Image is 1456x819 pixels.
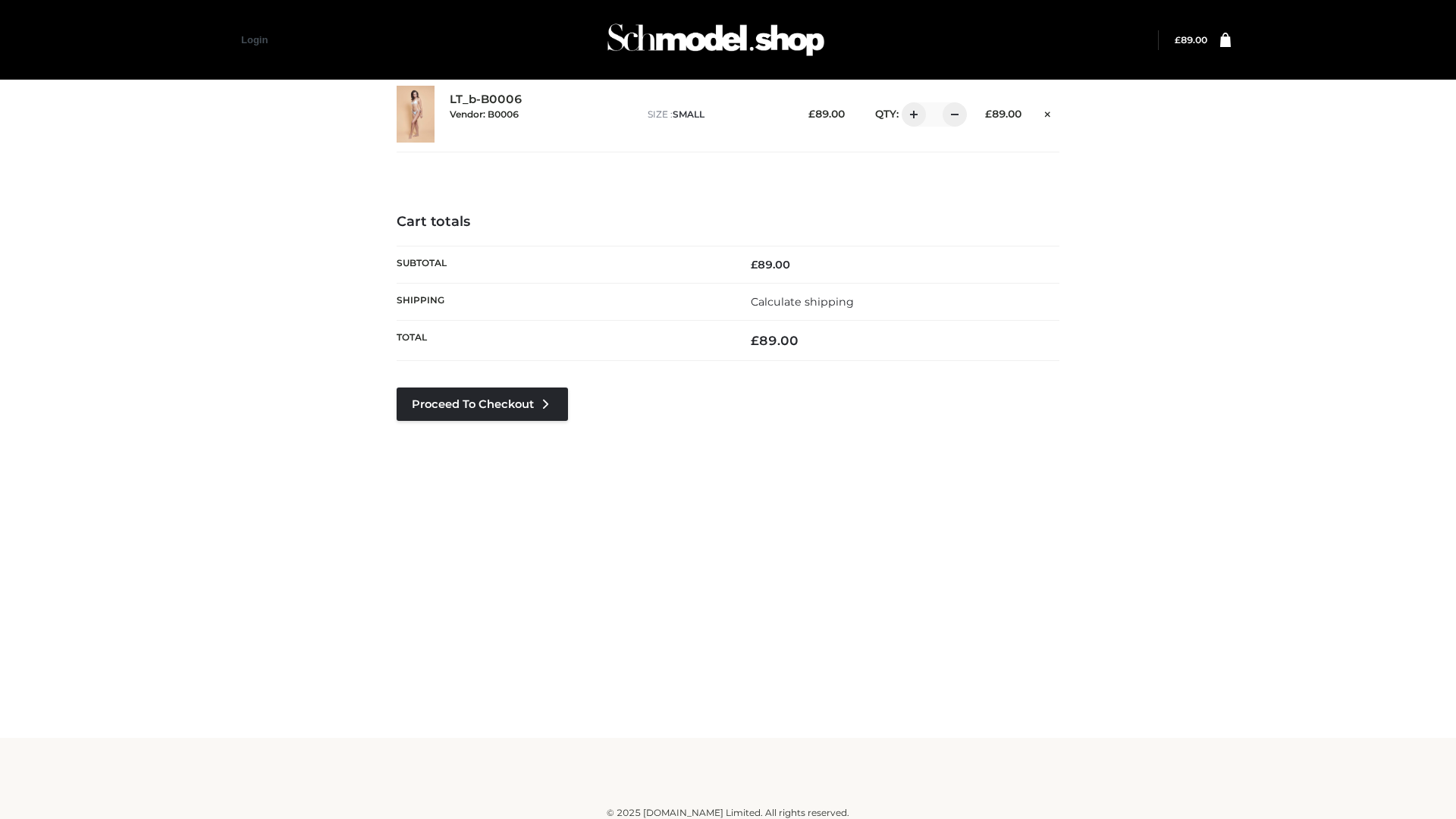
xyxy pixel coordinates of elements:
div: QTY: [860,102,962,127]
span: £ [985,108,992,120]
p: size : [648,108,785,121]
bdi: 89.00 [1175,34,1207,45]
span: £ [751,258,758,271]
a: Proceed to Checkout [397,388,568,421]
span: SMALL [673,108,704,120]
bdi: 89.00 [751,258,790,271]
span: £ [808,108,815,120]
div: LT_b-B0006 [450,93,632,135]
th: Total [397,321,728,361]
bdi: 89.00 [985,108,1021,120]
th: Subtotal [397,246,728,283]
h4: Cart totals [397,214,1059,231]
a: Remove this item [1037,102,1059,122]
span: £ [751,333,759,348]
a: Login [241,34,268,45]
bdi: 89.00 [808,108,845,120]
span: £ [1175,34,1181,45]
a: Calculate shipping [751,295,854,309]
small: Vendor: B0006 [450,108,519,120]
img: Schmodel Admin 964 [602,10,830,70]
a: £89.00 [1175,34,1207,45]
th: Shipping [397,283,728,320]
bdi: 89.00 [751,333,799,348]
